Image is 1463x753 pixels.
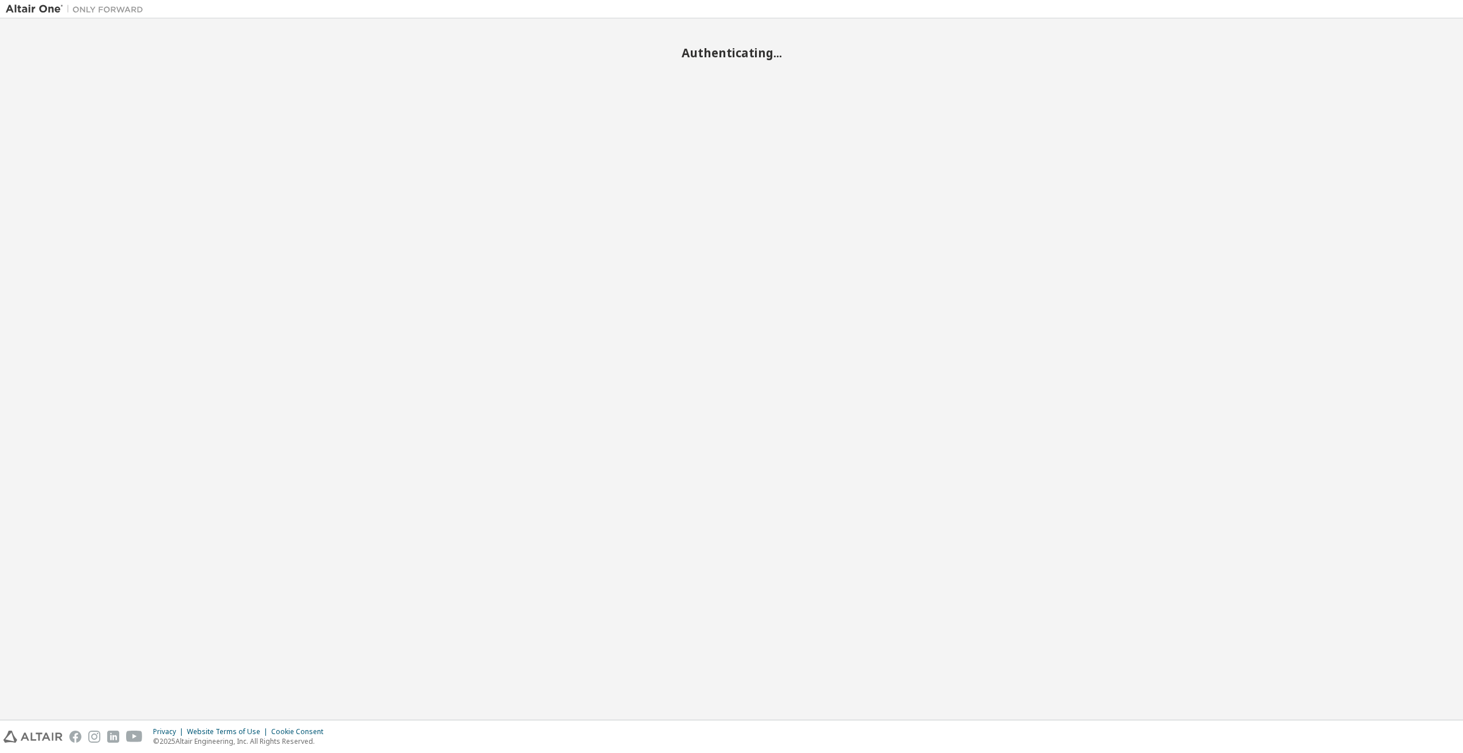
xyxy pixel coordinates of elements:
img: youtube.svg [126,731,143,743]
img: linkedin.svg [107,731,119,743]
div: Cookie Consent [271,727,330,736]
img: Altair One [6,3,149,15]
h2: Authenticating... [6,45,1457,60]
img: altair_logo.svg [3,731,62,743]
img: instagram.svg [88,731,100,743]
div: Website Terms of Use [187,727,271,736]
p: © 2025 Altair Engineering, Inc. All Rights Reserved. [153,736,330,746]
img: facebook.svg [69,731,81,743]
div: Privacy [153,727,187,736]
